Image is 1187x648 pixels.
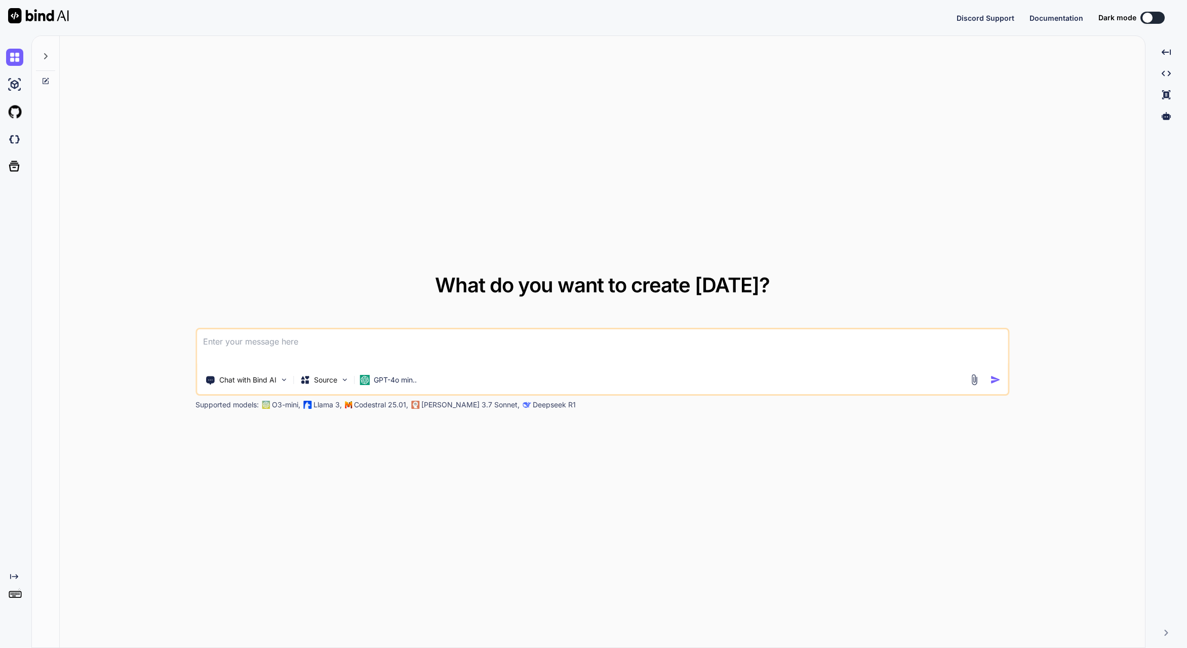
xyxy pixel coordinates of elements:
[219,375,276,385] p: Chat with Bind AI
[354,400,408,410] p: Codestral 25.01,
[8,8,69,23] img: Bind AI
[435,273,770,297] span: What do you want to create [DATE]?
[6,103,23,121] img: githubLight
[957,14,1014,22] span: Discord Support
[523,401,531,409] img: claude
[957,13,1014,23] button: Discord Support
[280,375,288,384] img: Pick Tools
[6,76,23,93] img: ai-studio
[314,375,337,385] p: Source
[6,131,23,148] img: darkCloudIdeIcon
[303,401,311,409] img: Llama2
[262,401,270,409] img: GPT-4
[6,49,23,66] img: chat
[1098,13,1136,23] span: Dark mode
[533,400,576,410] p: Deepseek R1
[272,400,300,410] p: O3-mini,
[1030,14,1083,22] span: Documentation
[374,375,417,385] p: GPT-4o min..
[345,401,352,408] img: Mistral-AI
[313,400,342,410] p: Llama 3,
[340,375,349,384] img: Pick Models
[411,401,419,409] img: claude
[195,400,259,410] p: Supported models:
[968,374,980,386] img: attachment
[421,400,520,410] p: [PERSON_NAME] 3.7 Sonnet,
[360,375,370,385] img: GPT-4o mini
[990,374,1001,385] img: icon
[1030,13,1083,23] button: Documentation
